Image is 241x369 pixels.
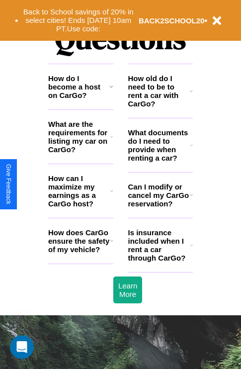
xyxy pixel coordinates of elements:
div: Give Feedback [5,164,12,204]
h3: Can I modify or cancel my CarGo reservation? [128,183,190,208]
h3: Is insurance included when I rent a car through CarGo? [128,228,190,262]
iframe: Intercom live chat [10,335,34,359]
h3: What are the requirements for listing my car on CarGo? [48,120,110,154]
h3: How does CarGo ensure the safety of my vehicle? [48,228,110,254]
h3: How can I maximize my earnings as a CarGo host? [48,174,110,208]
b: BACK2SCHOOL20 [139,16,205,25]
button: Back to School savings of 20% in select cities! Ends [DATE] 10am PT.Use code: [18,5,139,36]
h3: How old do I need to be to rent a car with CarGo? [128,74,190,108]
h3: How do I become a host on CarGo? [48,74,109,99]
h3: What documents do I need to provide when renting a car? [128,128,191,162]
button: Learn More [113,277,142,303]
